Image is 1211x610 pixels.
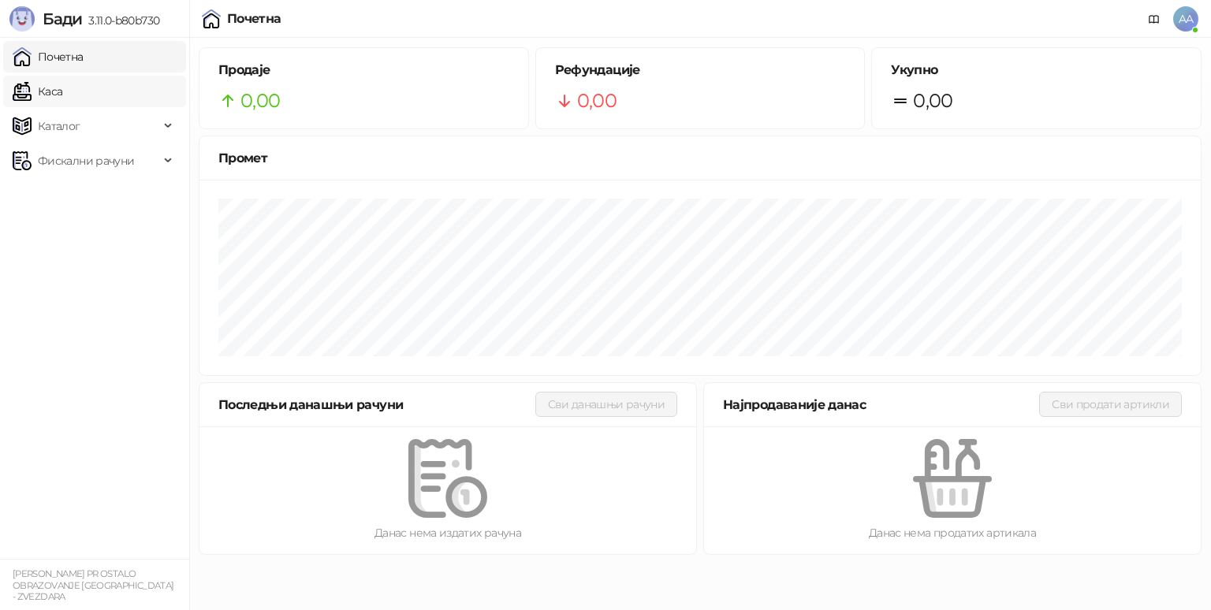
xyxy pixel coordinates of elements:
div: Почетна [227,13,281,25]
small: [PERSON_NAME] PR OSTALO OBRAZOVANJE [GEOGRAPHIC_DATA] - ZVEZDARA [13,568,173,602]
span: Фискални рачуни [38,145,134,177]
a: Почетна [13,41,84,73]
h5: Продаје [218,61,509,80]
span: 3.11.0-b80b730 [82,13,159,28]
img: Logo [9,6,35,32]
div: Најпродаваније данас [723,395,1039,415]
span: AA [1173,6,1198,32]
span: 0,00 [240,86,280,116]
span: Каталог [38,110,80,142]
span: 0,00 [913,86,952,116]
span: Бади [43,9,82,28]
h5: Рефундације [555,61,846,80]
button: Сви данашњи рачуни [535,392,677,417]
div: Данас нема продатих артикала [729,524,1176,541]
a: Каса [13,76,62,107]
div: Промет [218,148,1182,168]
div: Последњи данашњи рачуни [218,395,535,415]
a: Документација [1142,6,1167,32]
span: 0,00 [577,86,617,116]
div: Данас нема издатих рачуна [225,524,671,541]
button: Сви продати артикли [1039,392,1182,417]
h5: Укупно [891,61,1182,80]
